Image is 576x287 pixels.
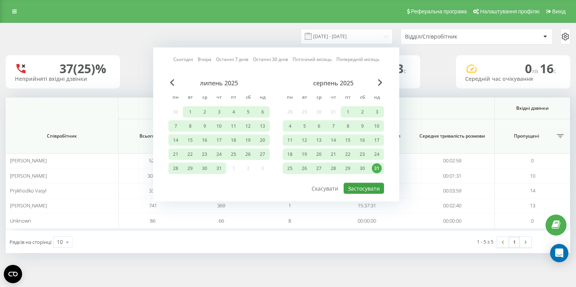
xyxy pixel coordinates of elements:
div: нд 24 серп 2025 р. [370,149,384,160]
div: нд 17 серп 2025 р. [370,135,384,146]
div: 25 [285,164,295,173]
div: 27 [258,149,267,159]
div: 19 [243,135,253,145]
div: чт 28 серп 2025 р. [326,163,341,174]
div: вт 1 лип 2025 р. [183,106,197,118]
div: липень 2025 [168,79,270,87]
span: 0 [531,217,534,224]
td: 00:02:59 [410,153,495,168]
span: 369 [217,202,225,209]
div: пт 22 серп 2025 р. [341,149,355,160]
div: 12 [243,121,253,131]
span: 339 [149,187,157,194]
button: Open CMP widget [4,265,22,283]
span: [PERSON_NAME] [10,157,47,164]
a: 1 [509,237,520,247]
div: вт 19 серп 2025 р. [297,149,312,160]
span: хв [532,67,540,75]
abbr: вівторок [299,92,310,104]
div: сб 2 серп 2025 р. [355,106,370,118]
div: 23 [200,149,210,159]
div: пн 21 лип 2025 р. [168,149,183,160]
span: 1 [288,202,291,209]
div: 1 - 5 з 5 [477,238,493,245]
div: 14 [328,135,338,145]
abbr: субота [357,92,368,104]
td: 00:00:00 [324,213,410,228]
div: сб 26 лип 2025 р. [241,149,255,160]
div: Open Intercom Messenger [550,244,568,262]
td: 00:00:00 [410,213,495,228]
div: 20 [314,149,324,159]
span: 14 [530,187,535,194]
div: 22 [343,149,353,159]
abbr: середа [199,92,210,104]
div: 27 [314,164,324,173]
span: Рядків на сторінці [10,239,51,245]
div: 2 [357,107,367,117]
span: Unknown [10,217,31,224]
div: пт 11 лип 2025 р. [226,120,241,132]
div: вт 26 серп 2025 р. [297,163,312,174]
div: 5 [243,107,253,117]
div: чт 31 лип 2025 р. [212,163,226,174]
span: Вхідні дзвінки [502,105,563,111]
div: нд 20 лип 2025 р. [255,135,270,146]
div: 29 [185,164,195,173]
abbr: неділя [371,92,382,104]
div: 12 [299,135,309,145]
div: 37 (25)% [59,61,106,76]
span: Співробітник [15,133,109,139]
div: 13 [258,121,267,131]
span: Середня тривалість розмови [417,133,487,139]
td: 00:02:40 [410,198,495,213]
a: Останні 30 днів [253,56,288,63]
span: 0 [525,60,540,77]
span: c [403,67,406,75]
div: вт 12 серп 2025 р. [297,135,312,146]
div: пн 11 серп 2025 р. [283,135,297,146]
span: Вихід [552,8,566,14]
td: 15:37:31 [324,198,410,213]
div: сб 9 серп 2025 р. [355,120,370,132]
span: Реферальна програма [411,8,467,14]
div: 26 [243,149,253,159]
div: 18 [285,149,295,159]
div: пн 25 серп 2025 р. [283,163,297,174]
div: 22 [185,149,195,159]
div: пт 4 лип 2025 р. [226,106,241,118]
abbr: субота [242,92,254,104]
div: 9 [357,121,367,131]
div: серпень 2025 [283,79,384,87]
div: ср 16 лип 2025 р. [197,135,212,146]
span: [PERSON_NAME] [10,202,47,209]
div: нд 3 серп 2025 р. [370,106,384,118]
div: ср 20 серп 2025 р. [312,149,326,160]
div: 3 [372,107,382,117]
div: чт 24 лип 2025 р. [212,149,226,160]
div: чт 7 серп 2025 р. [326,120,341,132]
span: 16 [540,60,557,77]
div: 17 [372,135,382,145]
div: вт 22 лип 2025 р. [183,149,197,160]
div: 30 [357,164,367,173]
div: 31 [372,164,382,173]
div: 24 [372,149,382,159]
a: Попередній місяць [336,56,379,63]
div: нд 6 лип 2025 р. [255,106,270,118]
abbr: четвер [213,92,225,104]
div: вт 8 лип 2025 р. [183,120,197,132]
div: 16 [200,135,210,145]
span: [PERSON_NAME] [10,172,47,179]
div: ср 6 серп 2025 р. [312,120,326,132]
div: ср 13 серп 2025 р. [312,135,326,146]
a: Поточний місяць [293,56,332,63]
div: 6 [258,107,267,117]
div: нд 10 серп 2025 р. [370,120,384,132]
div: чт 10 лип 2025 р. [212,120,226,132]
div: сб 12 лип 2025 р. [241,120,255,132]
div: сб 30 серп 2025 р. [355,163,370,174]
div: 11 [285,135,295,145]
a: Вчора [198,56,211,63]
div: вт 15 лип 2025 р. [183,135,197,146]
